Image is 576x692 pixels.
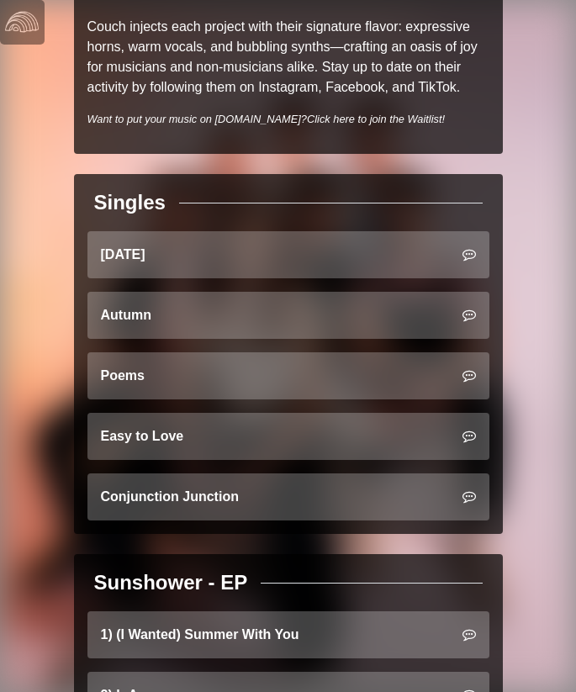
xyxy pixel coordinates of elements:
div: Sunshower - EP [94,568,248,598]
img: logo-white-4c48a5e4bebecaebe01ca5a9d34031cfd3d4ef9ae749242e8c4bf12ef99f53e8.png [5,5,39,39]
div: Singles [94,188,166,218]
a: Easy to Love [87,413,489,460]
a: 1) (I Wanted) Summer With You [87,611,489,658]
a: Poems [87,352,489,399]
a: [DATE] [87,231,489,278]
i: Want to put your music on [DOMAIN_NAME]? [87,113,446,125]
a: Click here to join the Waitlist! [307,113,445,125]
a: Autumn [87,292,489,339]
a: Conjunction Junction [87,473,489,520]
